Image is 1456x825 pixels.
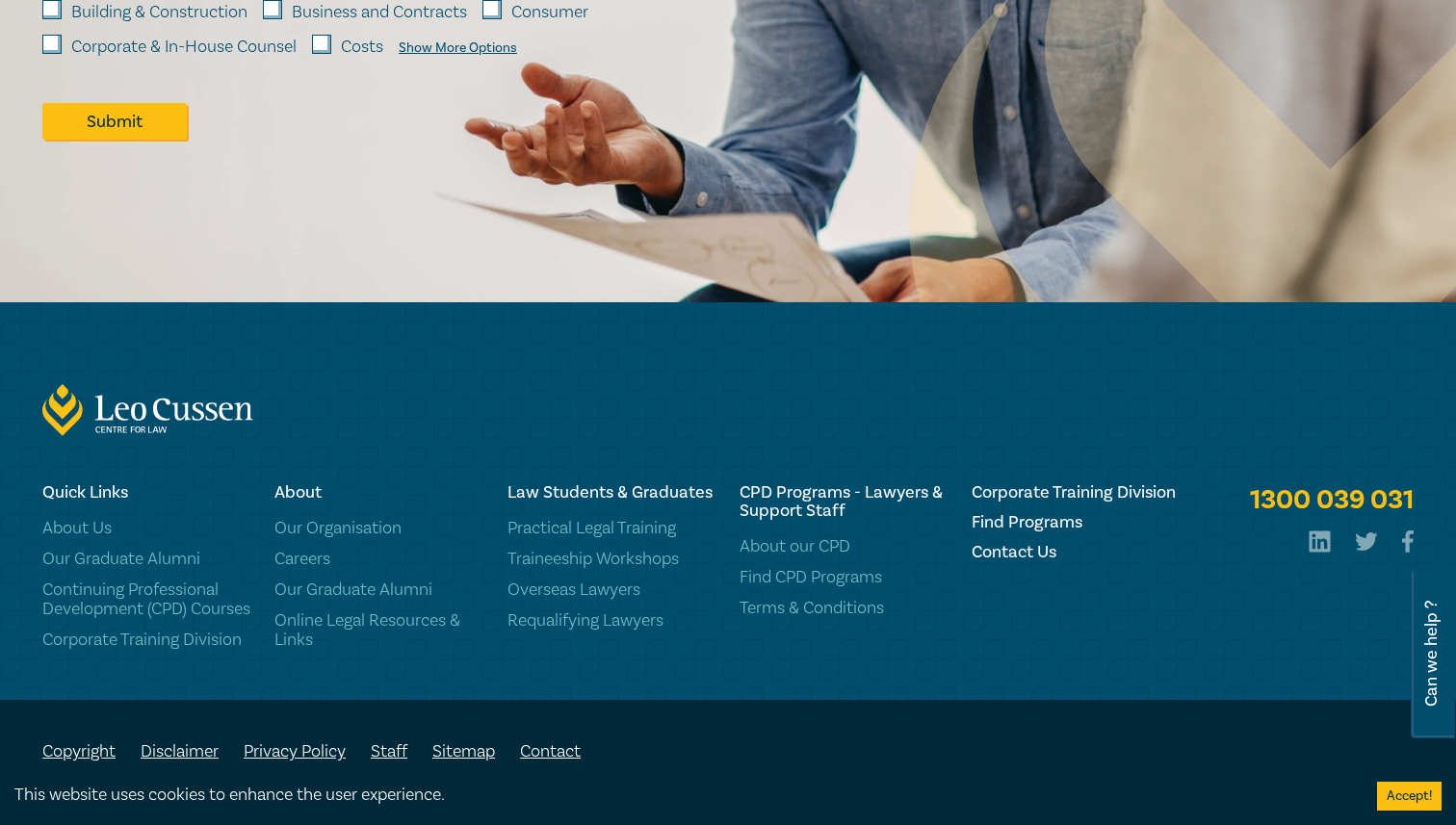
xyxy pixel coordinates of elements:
[740,537,949,556] a: About our CPD
[740,483,949,520] h6: CPD Programs - Lawyers & Support Staff
[341,35,383,60] label: Costs
[42,519,251,538] a: About Us
[42,631,251,650] a: Corporate Training Division
[244,740,346,762] a: Privacy Policy
[1250,483,1414,518] a: 1300 039 031
[274,580,483,600] a: Our Graduate Alumni
[42,550,251,569] a: Our Graduate Alumni
[71,35,297,60] label: Corporate & In-House Counsel
[740,599,949,618] a: Terms & Conditions
[274,550,483,569] a: Careers
[42,483,251,502] h6: Quick Links
[371,740,407,762] a: Staff
[507,483,716,502] h6: Law Students & Graduates
[42,740,116,762] a: Copyright
[14,783,1348,808] div: This website uses cookies to enhance the user experience.
[507,611,716,631] a: Requalifying Lawyers
[274,611,483,650] a: Online Legal Resources & Links
[972,543,1181,561] a: Contact Us
[42,103,187,140] button: Submit
[1377,782,1442,811] button: Accept cookies
[274,483,483,502] h6: About
[1422,580,1441,727] span: Can we help ?
[520,740,581,762] a: Contact
[399,40,517,56] div: Show More Options
[740,568,949,587] a: Find CPD Programs
[432,740,495,762] a: Sitemap
[507,550,716,569] a: Traineeship Workshops
[507,580,716,600] a: Overseas Lawyers
[972,513,1181,531] a: Find Programs
[141,740,219,762] a: Disclaimer
[507,519,716,538] a: Practical Legal Training
[274,519,483,538] a: Our Organisation
[42,580,251,619] a: Continuing Professional Development (CPD) Courses
[972,483,1181,502] a: Corporate Training Division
